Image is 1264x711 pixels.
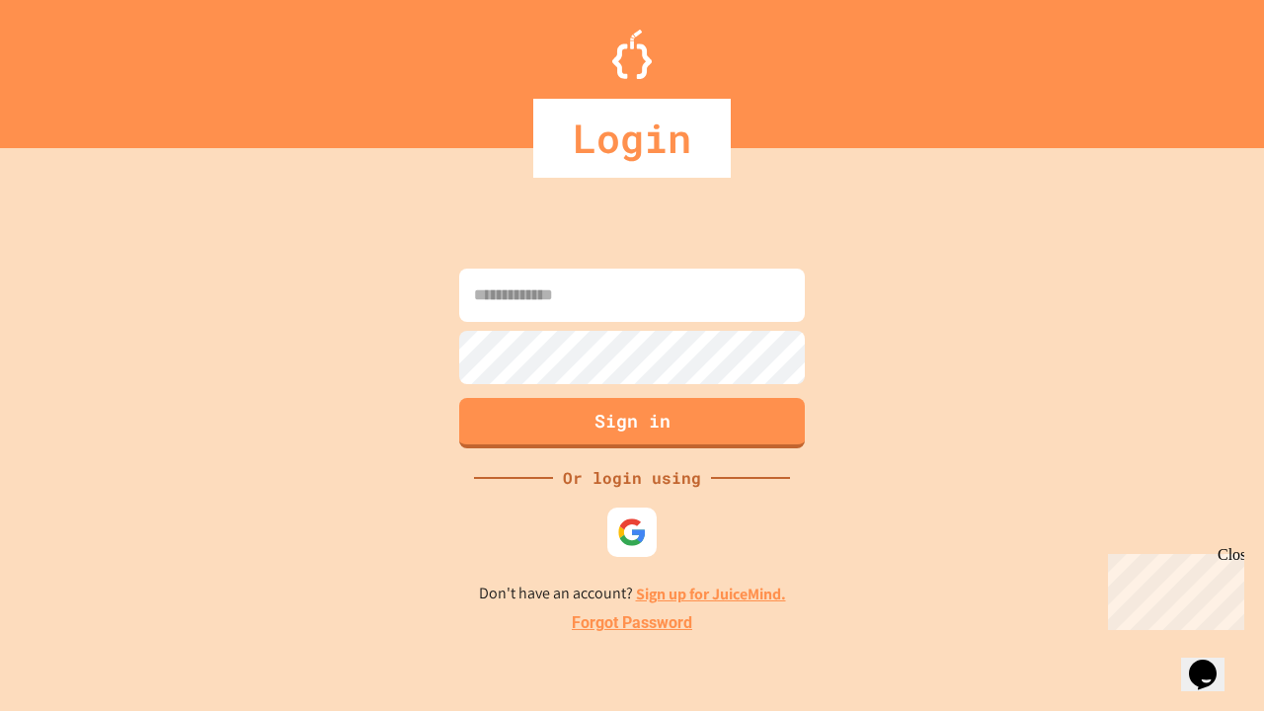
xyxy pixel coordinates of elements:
button: Sign in [459,398,805,448]
img: Logo.svg [612,30,652,79]
div: Or login using [553,466,711,490]
a: Sign up for JuiceMind. [636,584,786,604]
iframe: chat widget [1100,546,1244,630]
iframe: chat widget [1181,632,1244,691]
div: Login [533,99,731,178]
a: Forgot Password [572,611,692,635]
div: Chat with us now!Close [8,8,136,125]
img: google-icon.svg [617,517,647,547]
p: Don't have an account? [479,582,786,606]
